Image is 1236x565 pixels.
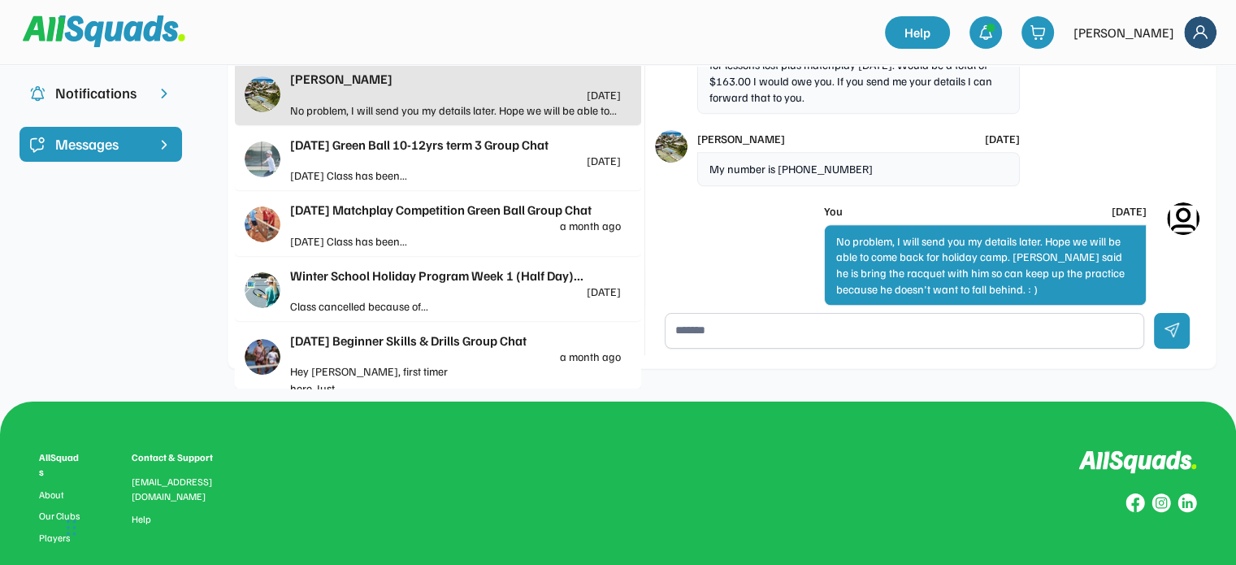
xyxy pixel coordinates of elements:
div: [PERSON_NAME] [290,69,621,89]
img: Icon%20%282%29.svg [1167,202,1199,235]
div: [PERSON_NAME] [1073,23,1174,42]
a: Help [132,514,151,525]
img: 1000017423.png [655,130,687,163]
img: Icon%20copy%204.svg [29,85,46,102]
img: Group%20copy%206.svg [1177,493,1197,513]
div: a month ago [560,219,621,232]
img: Icon%20%2821%29.svg [29,137,46,153]
a: Help [885,16,950,49]
div: [DATE] Class has been... [290,233,456,250]
img: Group%20copy%208.svg [1125,493,1145,513]
img: Squad%20Logo.svg [23,15,185,46]
div: [DATE] Class has been... [290,167,456,184]
img: IMG_2790.jpeg [245,272,280,308]
div: [DATE] [587,285,621,298]
img: IMG_3170.jpeg [245,206,280,242]
img: IMG_3167.jpeg [245,141,280,177]
div: [DATE] [985,130,1020,147]
img: chevron-right.svg [156,85,172,102]
div: [DATE] [1112,202,1147,219]
img: Frame%2018.svg [1184,16,1216,49]
div: Winter School Holiday Program Week 1 (Half Day)... [290,266,621,285]
div: a month ago [560,350,621,363]
div: [DATE] [587,89,621,101]
img: 1000017423.png [245,76,280,112]
div: [DATE] Beginner Skills & Drills Group Chat [290,331,621,350]
img: shopping-cart-01%20%281%29.svg [1030,24,1046,41]
div: [DATE] [587,154,621,167]
img: IMG_3009.jpeg [245,339,280,375]
img: Group%20copy%207.svg [1151,493,1171,513]
img: Logo%20inverted.svg [1078,450,1197,474]
div: Notifications [55,82,146,104]
div: You [824,202,843,219]
div: [PERSON_NAME] [697,130,785,147]
div: Messages [55,133,146,155]
img: bell-03%20%281%29.svg [978,24,994,41]
div: No problem, I will send you my details later. Hope we will be able to come back for holiday camp.... [824,224,1147,306]
div: Hey [PERSON_NAME], first timer here. Just... [290,363,456,397]
div: AllSquads [39,450,83,480]
div: My number is [PHONE_NUMBER] [697,152,1020,186]
div: [DATE] Matchplay Competition Green Ball Group Chat [290,200,621,219]
div: [EMAIL_ADDRESS][DOMAIN_NAME] [132,475,232,504]
div: No problem, I will send you my details later. Hope we will be able to... [290,102,621,119]
div: [DATE] Green Ball 10-12yrs term 3 Group Chat [290,135,621,154]
img: chevron-right%20copy%203.svg [156,137,172,153]
div: Contact & Support [132,450,232,465]
div: Class cancelled because of... [290,298,456,315]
